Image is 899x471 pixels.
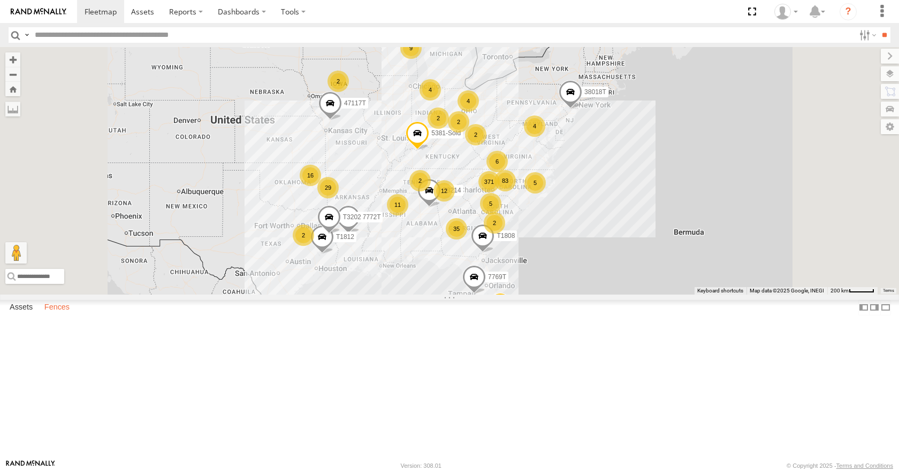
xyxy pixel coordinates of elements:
[855,27,878,43] label: Search Filter Options
[465,124,486,145] div: 2
[327,71,349,92] div: 2
[443,187,461,195] span: T3214
[883,288,894,292] a: Terms (opens in new tab)
[433,180,455,202] div: 12
[584,88,606,96] span: 38018T
[22,27,31,43] label: Search Query
[697,287,743,295] button: Keyboard shortcuts
[401,462,441,469] div: Version: 308.01
[6,460,55,471] a: Visit our Website
[750,288,824,294] span: Map data ©2025 Google, INEGI
[446,218,467,240] div: 35
[336,233,354,241] span: T1812
[317,177,339,198] div: 29
[400,37,422,59] div: 9
[484,212,505,234] div: 2
[4,300,38,315] label: Assets
[5,67,20,82] button: Zoom out
[478,171,500,192] div: 371
[494,170,516,191] div: 83
[488,273,506,281] span: 7769T
[431,130,461,137] span: 5381-Sold
[5,242,27,264] button: Drag Pegman onto the map to open Street View
[5,102,20,117] label: Measure
[5,52,20,67] button: Zoom in
[840,3,857,20] i: ?
[858,300,869,315] label: Dock Summary Table to the Left
[827,287,878,295] button: Map Scale: 200 km per 44 pixels
[771,4,802,20] div: Todd Sigmon
[869,300,880,315] label: Dock Summary Table to the Right
[831,288,849,294] span: 200 km
[39,300,75,315] label: Fences
[524,115,545,137] div: 4
[881,119,899,134] label: Map Settings
[343,214,361,221] span: T3202
[344,100,366,107] span: 47117T
[486,151,508,172] div: 6
[480,193,501,214] div: 5
[11,8,66,16] img: rand-logo.svg
[524,172,546,194] div: 5
[387,194,408,215] div: 11
[458,90,479,112] div: 4
[428,107,449,129] div: 2
[362,213,380,221] span: 7772T
[836,462,893,469] a: Terms and Conditions
[497,233,515,240] span: T1808
[409,170,431,191] div: 2
[300,165,321,186] div: 16
[880,300,891,315] label: Hide Summary Table
[787,462,893,469] div: © Copyright 2025 -
[293,225,314,246] div: 2
[448,111,469,133] div: 2
[420,79,441,101] div: 4
[5,82,20,96] button: Zoom Home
